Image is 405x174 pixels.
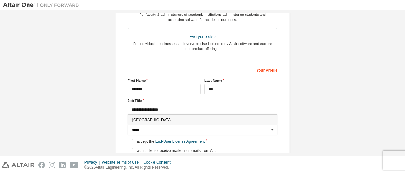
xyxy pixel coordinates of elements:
div: Your Profile [128,65,277,75]
div: Cookie Consent [143,160,174,165]
label: First Name [128,78,201,83]
label: Job Title [128,98,277,103]
img: Altair One [3,2,82,8]
div: Privacy [84,160,102,165]
img: altair_logo.svg [2,162,34,168]
img: facebook.svg [38,162,45,168]
label: I accept the [128,139,205,144]
div: For individuals, businesses and everyone else looking to try Altair software and explore our prod... [132,41,273,51]
p: © 2025 Altair Engineering, Inc. All Rights Reserved. [84,165,174,170]
a: End-User License Agreement [155,139,205,144]
div: Everyone else [132,32,273,41]
div: For faculty & administrators of academic institutions administering students and accessing softwa... [132,12,273,22]
label: Last Name [204,78,277,83]
div: Website Terms of Use [102,160,143,165]
label: I would like to receive marketing emails from Altair [128,148,219,153]
span: [GEOGRAPHIC_DATA] [132,118,273,122]
img: linkedin.svg [59,162,66,168]
img: instagram.svg [49,162,55,168]
img: youtube.svg [70,162,79,168]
